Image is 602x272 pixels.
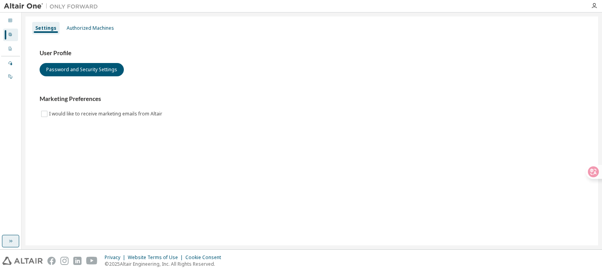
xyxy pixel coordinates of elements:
div: Website Terms of Use [128,254,185,261]
img: instagram.svg [60,257,69,265]
img: Altair One [4,2,102,10]
button: Password and Security Settings [40,63,124,76]
div: Dashboard [3,14,18,27]
div: Cookie Consent [185,254,226,261]
img: youtube.svg [86,257,98,265]
img: facebook.svg [47,257,56,265]
h3: User Profile [40,49,584,57]
img: linkedin.svg [73,257,82,265]
label: I would like to receive marketing emails from Altair [49,109,164,119]
div: Privacy [105,254,128,261]
div: User Profile [3,29,18,41]
img: altair_logo.svg [2,257,43,265]
p: © 2025 Altair Engineering, Inc. All Rights Reserved. [105,261,226,267]
div: Authorized Machines [67,25,114,31]
h3: Marketing Preferences [40,95,584,103]
div: Settings [35,25,56,31]
div: Managed [3,57,18,70]
div: Company Profile [3,43,18,55]
div: On Prem [3,70,18,83]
